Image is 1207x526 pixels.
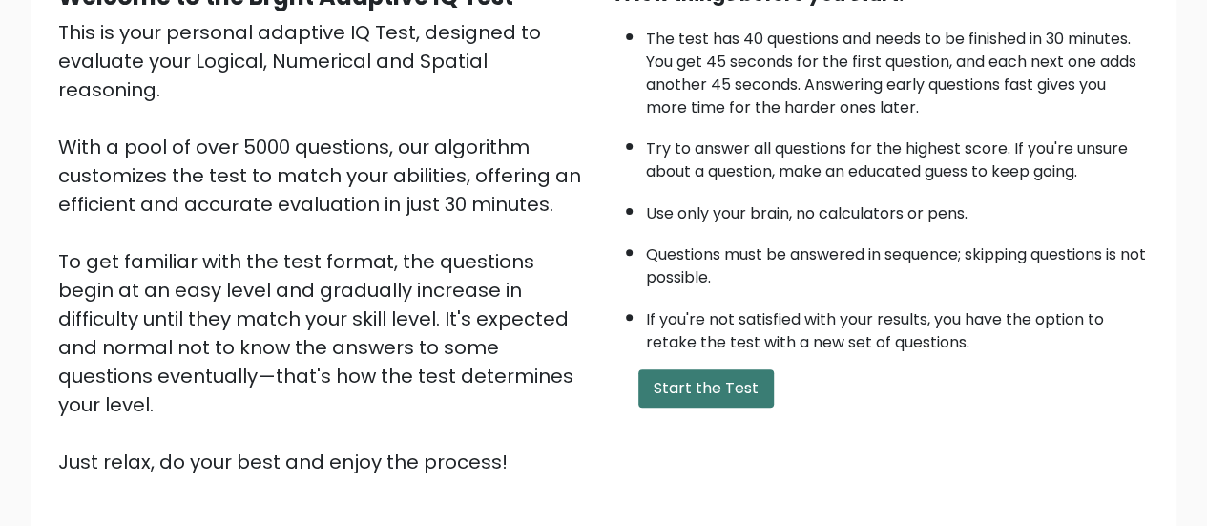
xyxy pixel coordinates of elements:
li: If you're not satisfied with your results, you have the option to retake the test with a new set ... [646,299,1150,354]
div: This is your personal adaptive IQ Test, designed to evaluate your Logical, Numerical and Spatial ... [58,18,593,476]
li: Try to answer all questions for the highest score. If you're unsure about a question, make an edu... [646,128,1150,183]
li: The test has 40 questions and needs to be finished in 30 minutes. You get 45 seconds for the firs... [646,18,1150,119]
li: Use only your brain, no calculators or pens. [646,193,1150,225]
button: Start the Test [638,369,774,408]
li: Questions must be answered in sequence; skipping questions is not possible. [646,234,1150,289]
